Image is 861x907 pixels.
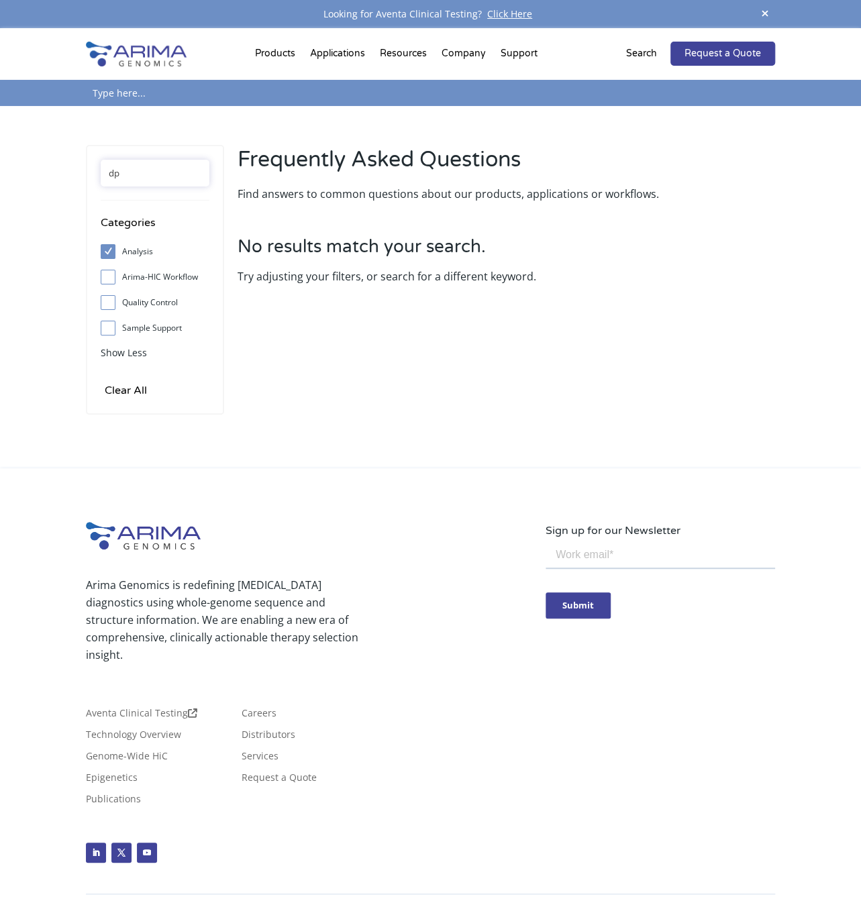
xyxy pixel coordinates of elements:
a: Follow on Youtube [137,843,157,863]
img: Arima-Genomics-logo [86,522,201,550]
img: Arima-Genomics-logo [86,42,187,66]
p: Find answers to common questions about our products, applications or workflows. [238,185,775,203]
p: Sign up for our Newsletter [546,522,775,539]
input: Clear All [101,381,151,400]
span: Show Less [101,346,147,359]
a: Request a Quote [670,42,775,66]
a: Publications [86,794,141,809]
a: Aventa Clinical Testing [86,708,197,723]
label: Quality Control [101,292,209,313]
a: Click Here [482,7,538,20]
p: Search [626,45,657,62]
a: Epigenetics [86,773,138,788]
label: Sample Support [101,318,209,338]
a: Genome-Wide HiC [86,751,168,766]
a: Technology Overview [86,730,181,745]
input: Search [101,160,209,186]
a: Request a Quote [242,773,317,788]
label: Analysis [101,242,209,262]
a: Distributors [242,730,295,745]
p: Try adjusting your filters, or search for a different keyword. [238,268,775,285]
h2: Frequently Asked Questions [238,145,775,185]
input: Type here... [86,80,774,106]
div: Looking for Aventa Clinical Testing? [86,5,774,23]
a: Follow on X [111,843,132,863]
a: Careers [242,708,276,723]
h4: Categories [101,214,209,242]
h3: No results match your search. [238,236,775,268]
iframe: Form 0 [546,539,775,641]
a: Follow on LinkedIn [86,843,106,863]
label: Arima-HIC Workflow [101,267,209,287]
p: Arima Genomics is redefining [MEDICAL_DATA] diagnostics using whole-genome sequence and structure... [86,576,362,663]
a: Services [242,751,278,766]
